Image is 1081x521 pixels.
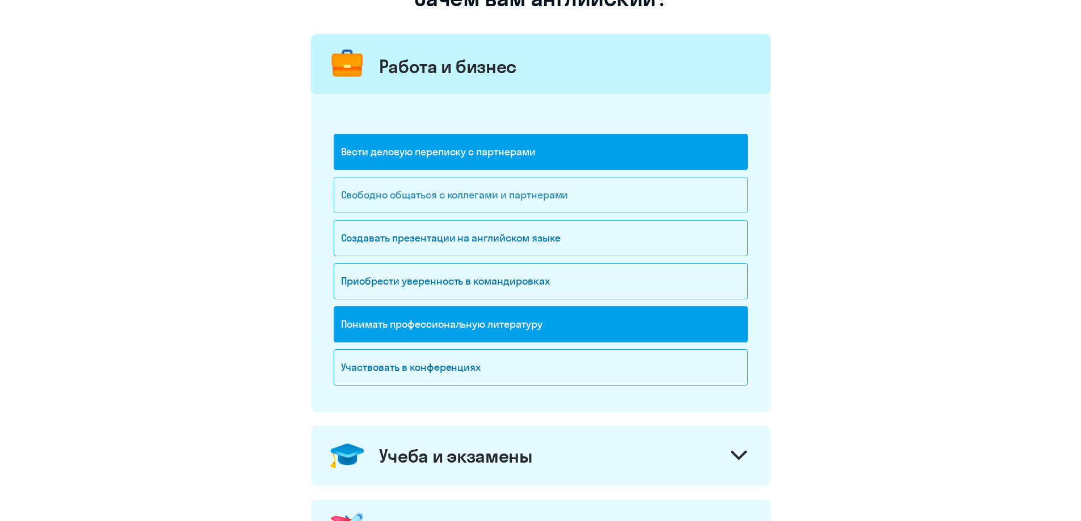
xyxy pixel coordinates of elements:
div: Работа и бизнес [379,55,517,78]
div: Вести деловую переписку с партнерами [334,134,748,170]
div: Приобрести уверенность в командировках [334,263,748,299]
div: Понимать профессиональную литературу [334,306,748,342]
div: Учеба и экзамены [379,444,533,467]
img: briefcase.png [326,43,368,85]
div: Создавать презентации на английском языке [334,220,748,256]
img: confederate-hat.png [326,435,368,477]
div: Свободно общаться с коллегами и партнерами [334,177,748,213]
div: Участвовать в конференциях [334,349,748,386]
